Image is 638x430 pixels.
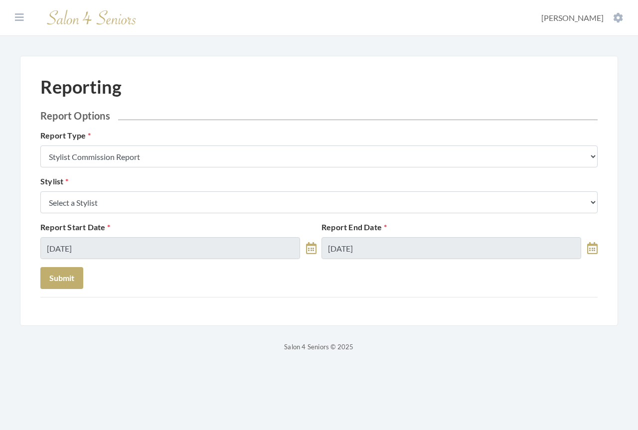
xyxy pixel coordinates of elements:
img: Salon 4 Seniors [42,6,142,29]
h1: Reporting [40,76,122,98]
label: Stylist [40,175,69,187]
label: Report Start Date [40,221,111,233]
a: toggle [306,237,317,259]
p: Salon 4 Seniors © 2025 [20,341,618,353]
button: [PERSON_NAME] [538,12,626,23]
span: [PERSON_NAME] [541,13,604,22]
label: Report Type [40,130,91,142]
h2: Report Options [40,110,598,122]
input: Select Date [40,237,300,259]
label: Report End Date [321,221,387,233]
a: toggle [587,237,598,259]
input: Select Date [321,237,581,259]
button: Submit [40,267,83,289]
